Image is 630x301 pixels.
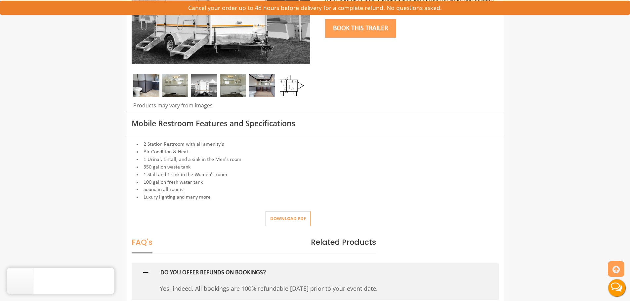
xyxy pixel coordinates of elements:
[133,74,159,97] img: A close view of inside of a station with a stall, mirror and cabinets
[132,148,499,156] li: Air Condition & Heat
[325,19,396,38] button: Book this trailer
[260,215,311,221] a: Download pdf
[249,74,275,97] img: A close view of inside of a station with a stall, mirror and cabinets
[132,141,499,148] li: 2 Station Restroom with all amenity's
[132,171,499,179] li: 1 Stall and 1 sink in the Women's room
[311,237,376,247] span: Related Products
[132,119,499,128] h3: Mobile Restroom Features and Specifications
[266,211,311,226] button: Download pdf
[132,237,152,253] span: FAQ's
[132,186,499,194] li: Sound in all rooms
[162,74,188,97] img: Gel 2 station 02
[132,164,499,171] li: 350 gallon waste tank
[132,179,499,186] li: 100 gallon fresh water tank
[160,282,459,294] p: Yes, indeed. All bookings are 100% refundable [DATE] prior to your event date.
[160,270,448,277] h5: DO YOU OFFER REFUNDS ON BOOKINGS?
[132,102,310,113] div: Products may vary from images
[142,268,150,277] img: minus icon sign
[132,156,499,164] li: 1 Urinal, 1 stall, and a sink in the Men's room
[191,74,217,97] img: A mini restroom trailer with two separate stations and separate doors for males and females
[278,74,304,97] img: Floor Plan of 2 station restroom with sink and toilet
[132,194,499,201] li: Luxury lighting and many more
[604,275,630,301] button: Live Chat
[220,74,246,97] img: Gel 2 station 03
